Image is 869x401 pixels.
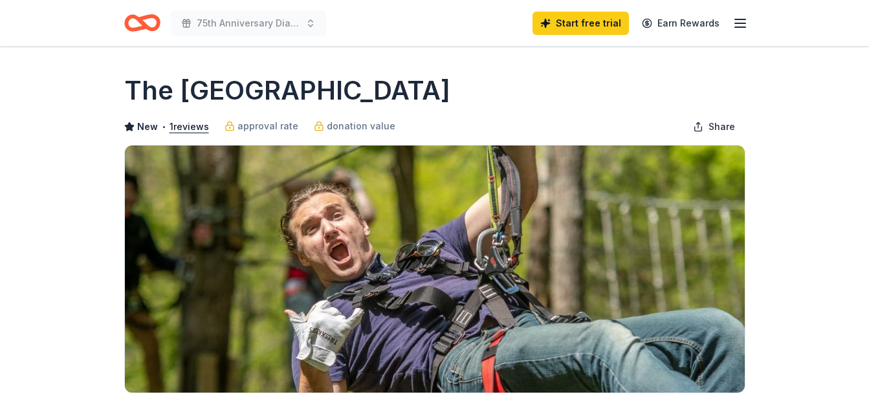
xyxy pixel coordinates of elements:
a: Earn Rewards [634,12,727,35]
span: • [161,122,166,132]
span: donation value [327,118,395,134]
span: approval rate [237,118,298,134]
a: donation value [314,118,395,134]
a: approval rate [225,118,298,134]
h1: The [GEOGRAPHIC_DATA] [124,72,450,109]
a: Start free trial [533,12,629,35]
a: Home [124,8,160,38]
span: New [137,119,158,135]
button: 1reviews [170,119,209,135]
span: 75th Anniversary Diamond Jubilee Gala [197,16,300,31]
img: Image for The Adventure Park [125,146,745,393]
span: Share [709,119,735,135]
button: Share [683,114,745,140]
button: 75th Anniversary Diamond Jubilee Gala [171,10,326,36]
